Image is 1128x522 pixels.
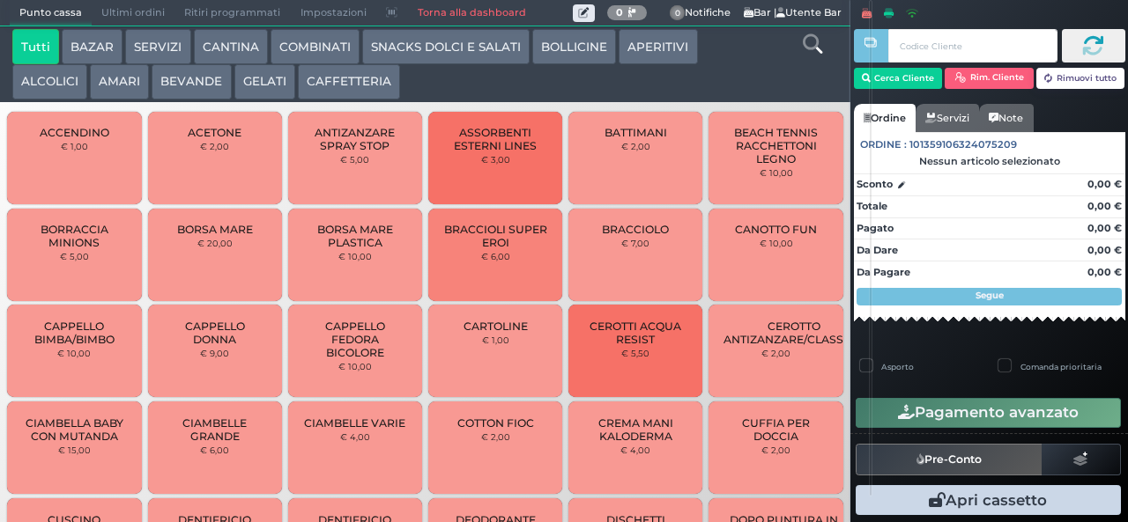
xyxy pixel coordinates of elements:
small: € 7,00 [621,238,649,248]
span: CUFFIA PER DOCCIA [724,416,828,443]
span: BEACH TENNIS RACCHETTONI LEGNO [724,126,828,165]
a: Note [979,104,1033,132]
span: CEROTTI ACQUA RESIST [583,320,688,346]
span: ASSORBENTI ESTERNI LINES [443,126,548,152]
span: BORRACCIA MINIONS [22,223,127,249]
span: 101359106324075209 [909,137,1017,152]
span: CIAMBELLA BABY CON MUTANDA [22,416,127,443]
small: € 1,00 [482,335,509,345]
small: € 2,00 [761,348,790,358]
span: CAPPELLO DONNA [162,320,267,346]
strong: Da Dare [857,244,898,256]
span: CANOTTO FUN [735,223,817,236]
strong: Pagato [857,222,894,234]
small: € 10,00 [57,348,91,358]
strong: 0,00 € [1087,266,1122,278]
span: BORSA MARE PLASTICA [303,223,408,249]
label: Asporto [881,361,914,372]
span: Impostazioni [291,1,376,26]
span: CIAMBELLE GRANDE [162,416,267,443]
small: € 10,00 [760,167,793,178]
small: € 2,00 [200,141,229,151]
label: Comanda prioritaria [1020,361,1102,372]
button: ALCOLICI [12,64,87,99]
span: Ultimi ordini [92,1,174,26]
small: € 6,00 [200,445,229,455]
button: APERITIVI [619,29,697,64]
small: € 6,00 [481,251,510,261]
strong: Totale [857,200,887,212]
span: BATTIMANI [605,126,667,139]
div: Nessun articolo selezionato [854,155,1125,167]
a: Servizi [916,104,979,132]
strong: Da Pagare [857,266,910,278]
small: € 4,00 [340,431,370,442]
button: Apri cassetto [856,485,1121,515]
span: ACCENDINO [40,126,109,139]
small: € 2,00 [481,431,510,442]
small: € 20,00 [197,238,233,248]
strong: 0,00 € [1087,178,1122,190]
button: Pre-Conto [856,444,1043,475]
b: 0 [616,6,623,18]
small: € 10,00 [338,361,372,371]
span: CAPPELLO BIMBA/BIMBO [22,320,127,346]
button: BAZAR [62,29,122,64]
button: BEVANDE [152,64,231,99]
small: € 3,00 [481,154,510,165]
small: € 5,50 [621,348,649,358]
strong: 0,00 € [1087,244,1122,256]
strong: Sconto [857,177,893,192]
small: € 2,00 [621,141,650,151]
button: Rimuovi tutto [1036,68,1125,89]
a: Ordine [854,104,916,132]
span: BORSA MARE [177,223,253,236]
span: Ordine : [860,137,907,152]
span: CARTOLINE [464,320,528,333]
button: AMARI [90,64,149,99]
button: CAFFETTERIA [298,64,400,99]
small: € 10,00 [338,251,372,261]
small: € 5,00 [60,251,89,261]
small: € 10,00 [760,238,793,248]
strong: 0,00 € [1087,222,1122,234]
small: € 1,00 [61,141,88,151]
input: Codice Cliente [888,29,1057,62]
span: Ritiri programmati [174,1,290,26]
span: ACETONE [188,126,241,139]
a: Torna alla dashboard [407,1,535,26]
button: SERVIZI [125,29,190,64]
button: Pagamento avanzato [856,398,1121,428]
button: Tutti [12,29,59,64]
span: Punto cassa [10,1,92,26]
small: € 4,00 [620,445,650,455]
span: BRACCIOLO [602,223,669,236]
span: ANTIZANZARE SPRAY STOP [303,126,408,152]
small: € 2,00 [761,445,790,455]
button: SNACKS DOLCI E SALATI [362,29,530,64]
small: € 5,00 [340,154,369,165]
span: CAPPELLO FEDORA BICOLORE [303,320,408,359]
span: CEROTTO ANTIZANZARE/CLASSICO [724,320,864,346]
span: CREMA MANI KALODERMA [583,416,688,443]
strong: 0,00 € [1087,200,1122,212]
span: COTTON FIOC [457,416,534,430]
button: CANTINA [194,29,268,64]
button: Cerca Cliente [854,68,943,89]
button: Rim. Cliente [945,68,1034,89]
button: GELATI [234,64,295,99]
strong: Segue [976,290,1004,301]
span: BRACCIOLI SUPER EROI [443,223,548,249]
small: € 15,00 [58,445,91,455]
span: CIAMBELLE VARIE [304,416,405,430]
span: 0 [670,5,686,21]
button: COMBINATI [271,29,360,64]
small: € 9,00 [200,348,229,358]
button: BOLLICINE [532,29,616,64]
